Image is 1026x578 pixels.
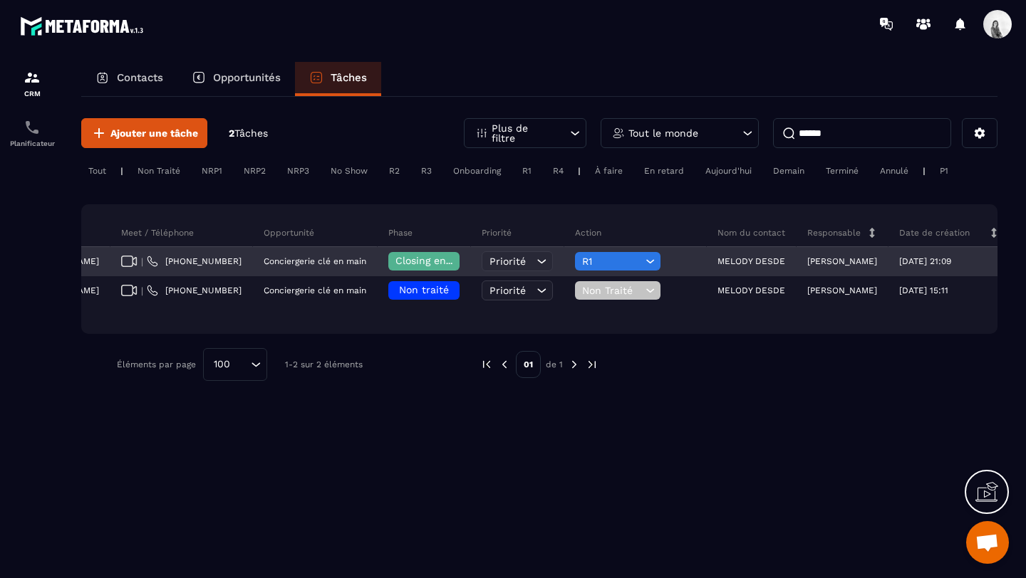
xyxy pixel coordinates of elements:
[4,90,61,98] p: CRM
[807,227,861,238] p: Responsable
[578,166,581,176] p: |
[480,358,493,371] img: prev
[546,162,571,179] div: R4
[399,284,449,295] span: Non traité
[280,162,316,179] div: NRP3
[195,162,229,179] div: NRP1
[81,162,113,179] div: Tout
[923,166,926,176] p: |
[177,62,295,96] a: Opportunités
[382,162,407,179] div: R2
[489,256,526,267] span: Priorité
[395,255,477,266] span: Closing en cours
[414,162,439,179] div: R3
[264,227,314,238] p: Opportunité
[766,162,812,179] div: Demain
[117,359,196,369] p: Éléments par page
[498,358,511,371] img: prev
[141,285,143,296] span: |
[213,71,281,84] p: Opportunités
[628,128,698,138] p: Tout le monde
[120,166,123,176] p: |
[264,256,366,266] p: Conciergerie clé en main
[234,127,268,139] span: Tâches
[575,227,601,238] p: Action
[819,162,866,179] div: Terminé
[295,62,381,96] a: Tâches
[331,71,367,84] p: Tâches
[873,162,916,179] div: Annulé
[966,521,1009,564] div: Ouvrir le chat
[807,285,877,295] p: [PERSON_NAME]
[515,162,539,179] div: R1
[229,127,268,140] p: 2
[492,123,554,143] p: Plus de filtre
[147,285,242,296] a: [PHONE_NUMBER]
[264,285,366,295] p: Conciergerie clé en main
[81,118,207,148] button: Ajouter une tâche
[4,58,61,108] a: formationformationCRM
[582,256,642,267] span: R1
[586,358,598,371] img: next
[147,256,242,267] a: [PHONE_NUMBER]
[237,162,273,179] div: NRP2
[235,357,247,372] input: Search for option
[4,108,61,158] a: schedulerschedulerPlanificateur
[588,162,630,179] div: À faire
[446,162,508,179] div: Onboarding
[698,162,759,179] div: Aujourd'hui
[637,162,691,179] div: En retard
[807,256,877,266] p: [PERSON_NAME]
[285,359,363,369] p: 1-2 sur 2 éléments
[81,62,177,96] a: Contacts
[489,285,526,296] span: Priorité
[899,227,970,238] p: Date de création
[117,71,163,84] p: Contacts
[717,285,785,295] p: MELODY DESDE
[130,162,187,179] div: Non Traité
[323,162,375,179] div: No Show
[717,256,785,266] p: MELODY DESDE
[141,256,143,267] span: |
[516,351,541,378] p: 01
[209,357,235,372] span: 100
[717,227,785,238] p: Nom du contact
[899,256,951,266] p: [DATE] 21:09
[899,285,948,295] p: [DATE] 15:11
[20,13,148,39] img: logo
[482,227,512,238] p: Priorité
[24,119,41,136] img: scheduler
[568,358,581,371] img: next
[582,285,642,296] span: Non Traité
[24,69,41,86] img: formation
[933,162,955,179] div: P1
[4,140,61,147] p: Planificateur
[121,227,194,238] p: Meet / Téléphone
[546,359,563,370] p: de 1
[203,348,267,381] div: Search for option
[388,227,413,238] p: Phase
[110,126,198,140] span: Ajouter une tâche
